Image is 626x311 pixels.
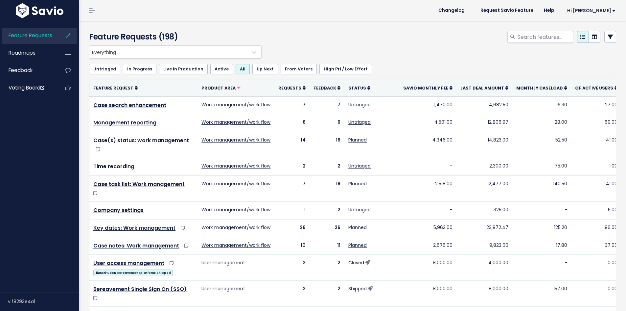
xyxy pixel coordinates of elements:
a: Help [539,6,559,15]
span: Everything [89,46,248,58]
span: Everything [89,45,262,59]
span: Voting Board [9,84,44,91]
a: User access management [93,259,164,267]
span: Hi [PERSON_NAME] [567,8,615,13]
td: 2 [310,158,344,176]
span: Product Area [201,85,236,91]
a: User management [201,259,245,266]
a: In Progress [123,64,156,74]
a: Bereavement Single Sign On (SSO) [93,285,187,293]
a: Untriaged [89,64,120,74]
a: Feature Requests [2,28,55,43]
td: 37.00 [571,237,621,255]
a: Work management/work flow [201,119,270,125]
td: 14 [274,132,310,158]
a: Roadmaps [2,45,55,61]
a: Work management/work flow [201,224,270,231]
td: 2 [274,255,310,281]
span: Savio Monthly Fee [403,85,448,91]
a: Of active users [575,85,617,91]
img: logo-white.9d6f32f41409.svg [14,3,65,18]
a: All [236,64,250,74]
a: Work management/work flow [201,163,270,169]
td: 41.00 [571,175,621,201]
a: User management [201,285,245,292]
a: Time recording [93,163,134,170]
td: 157.00 [512,281,571,307]
td: 52.50 [512,132,571,158]
span: Feedback [313,85,336,91]
a: High Pri / Low Effort [319,64,372,74]
td: 2,300.00 [456,158,512,176]
a: Planned [348,224,367,231]
td: 2 [274,281,310,307]
td: 9,823.00 [456,237,512,255]
a: Monthly caseload [516,85,567,91]
a: Planned [348,180,367,187]
ul: Filter feature requests [89,64,616,74]
span: Institution bereavement platform: Shipped [93,270,173,276]
td: 12,477.00 [456,175,512,201]
td: 12,806.97 [456,114,512,132]
span: Status [348,85,366,91]
a: From Voters [281,64,317,74]
h4: Feature Requests (198) [89,31,258,43]
td: 28.00 [512,114,571,132]
td: 69.00 [571,114,621,132]
td: 27.00 [571,96,621,114]
a: Feedback [2,63,55,78]
td: - [512,201,571,219]
span: Last deal amount [460,85,504,91]
a: Work management/work flow [201,180,270,187]
td: 5,963.00 [399,219,456,237]
a: Company settings [93,206,144,214]
td: 140.50 [512,175,571,201]
td: 26 [274,219,310,237]
span: Feedback [9,67,33,74]
td: 8,000.00 [456,281,512,307]
a: Case search enhancement [93,101,166,109]
a: Work management/work flow [201,101,270,108]
td: 2 [310,201,344,219]
td: 325.00 [456,201,512,219]
td: 14,823.00 [456,132,512,158]
td: 4,501.00 [399,114,456,132]
td: 23,872.47 [456,219,512,237]
td: - [399,201,456,219]
td: - [512,255,571,281]
a: Planned [348,137,367,143]
a: Case(s) status: work management [93,137,189,144]
a: Savio Monthly Fee [403,85,452,91]
span: Of active users [575,85,613,91]
input: Search features... [517,31,573,43]
a: Untriaged [348,163,371,169]
td: - [399,158,456,176]
td: 0.00 [571,255,621,281]
td: 16.30 [512,96,571,114]
a: Work management/work flow [201,137,270,143]
a: Management reporting [93,119,156,126]
td: 16 [310,132,344,158]
a: Planned [348,242,367,248]
a: Status [348,85,370,91]
a: Closed [348,259,364,266]
a: Request Savio Feature [475,6,539,15]
td: 2 [310,281,344,307]
td: 4,000.00 [456,255,512,281]
td: 86.00 [571,219,621,237]
span: Roadmaps [9,49,35,56]
td: 17 [274,175,310,201]
a: Feature Request [93,85,138,91]
td: 1,470.00 [399,96,456,114]
a: Untriaged [348,206,371,213]
td: 2,518.00 [399,175,456,201]
a: Shipped [348,285,367,292]
a: Case task list: Work management [93,180,185,188]
a: Feedback [313,85,340,91]
a: Product Area [201,85,241,91]
a: Untriaged [348,101,371,108]
span: Feature Requests [9,32,52,39]
a: Untriaged [348,119,371,125]
a: Key dates: Work management [93,224,175,232]
a: Work management/work flow [201,206,270,213]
